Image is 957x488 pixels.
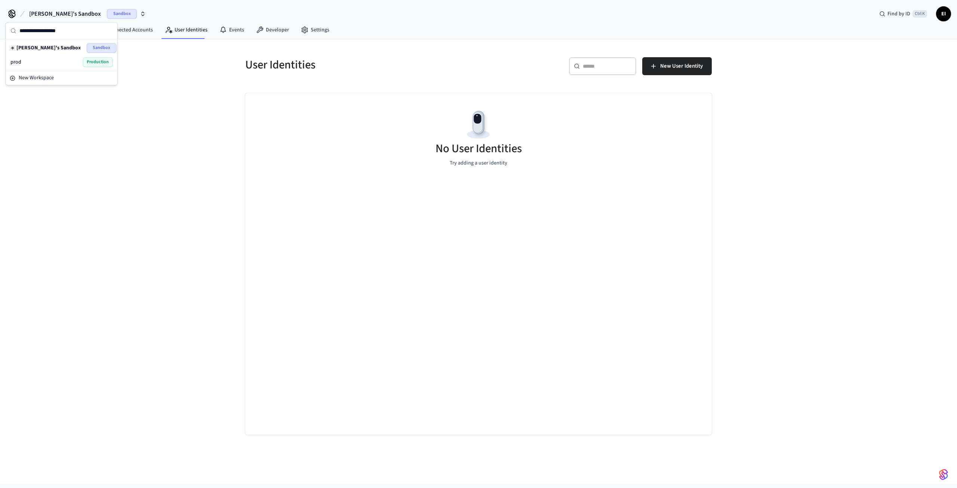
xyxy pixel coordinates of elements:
span: EI [937,7,950,21]
img: Devices Empty State [462,108,495,142]
a: Events [213,23,250,37]
button: EI [936,6,951,21]
span: New Workspace [19,74,54,82]
span: Sandbox [107,9,137,19]
p: Try adding a user identity [450,159,507,167]
a: Connected Accounts [91,23,159,37]
h5: No User Identities [436,141,522,156]
span: Production [83,57,113,67]
div: Find by IDCtrl K [873,7,933,21]
span: [PERSON_NAME]'s Sandbox [29,9,101,18]
span: Sandbox [87,43,117,53]
button: New Workspace [7,72,117,84]
a: Settings [295,23,335,37]
span: prod [10,58,21,66]
img: SeamLogoGradient.69752ec5.svg [939,469,948,481]
a: User Identities [159,23,213,37]
span: Ctrl K [913,10,927,18]
a: Developer [250,23,295,37]
h5: User Identities [245,57,474,73]
div: Suggestions [6,39,117,71]
span: [PERSON_NAME]'s Sandbox [16,44,81,52]
button: New User Identity [642,57,712,75]
span: New User Identity [660,61,703,71]
span: Find by ID [887,10,910,18]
